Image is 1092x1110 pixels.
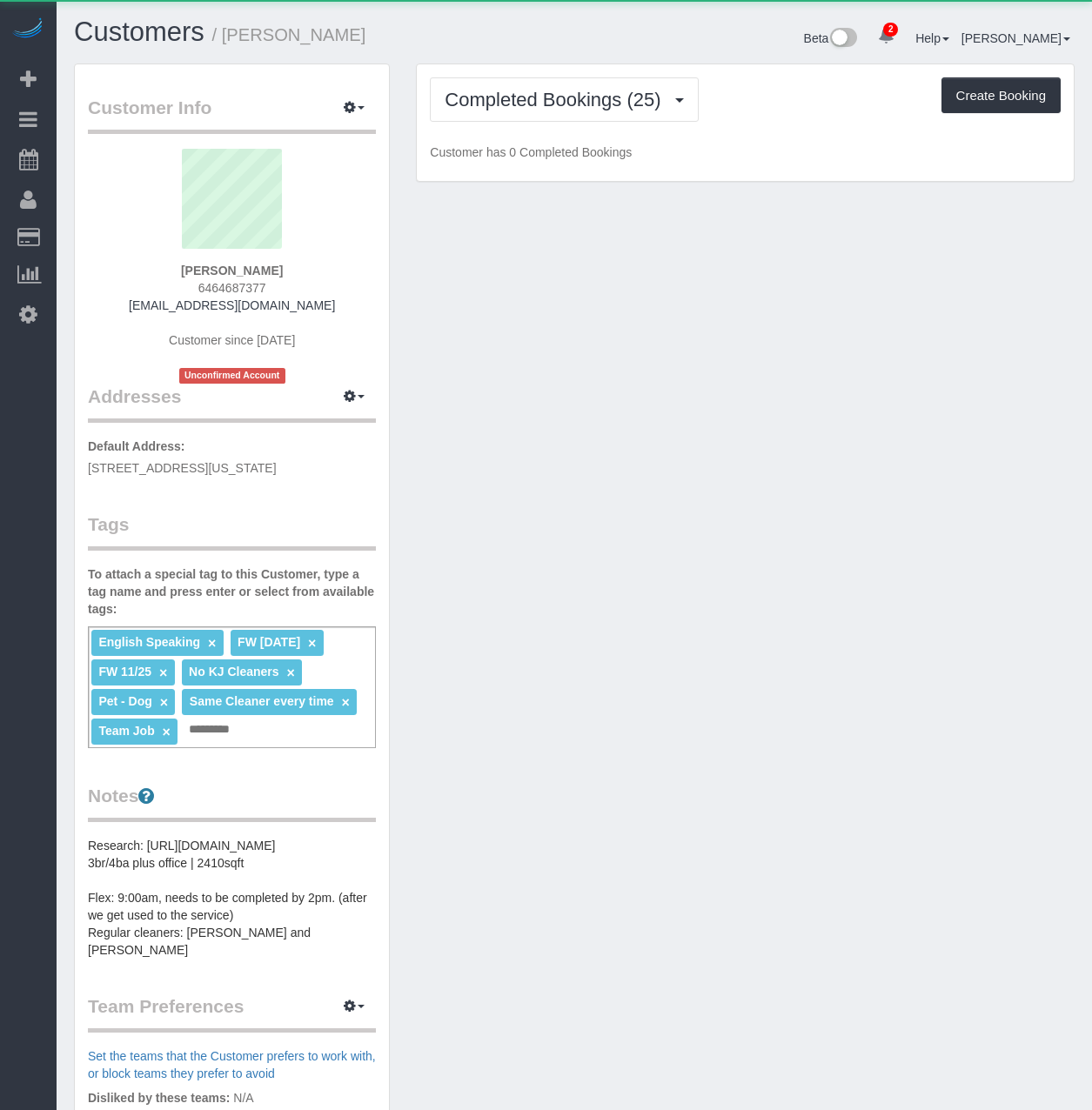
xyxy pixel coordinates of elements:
[181,264,283,277] strong: [PERSON_NAME]
[88,95,376,134] legend: Customer Info
[208,636,216,651] a: ×
[98,724,154,738] span: Team Job
[98,694,151,708] span: Pet - Dog
[212,25,366,44] small: / [PERSON_NAME]
[88,783,376,822] legend: Notes
[828,28,857,50] img: New interface
[88,565,376,618] label: To attach a special tag to this Customer, type a tag name and press enter or select from availabl...
[88,1089,230,1107] label: Disliked by these teams:
[915,31,949,45] a: Help
[169,333,295,347] span: Customer since [DATE]
[88,1049,376,1080] a: Set the teams that the Customer prefers to work with, or block teams they prefer to avoid
[88,461,277,475] span: [STREET_ADDRESS][US_STATE]
[98,635,200,649] span: English Speaking
[160,695,168,710] a: ×
[190,694,334,708] span: Same Cleaner every time
[869,17,903,56] a: 2
[804,31,858,45] a: Beta
[88,512,376,551] legend: Tags
[961,31,1070,45] a: [PERSON_NAME]
[88,837,376,959] pre: Research: [URL][DOMAIN_NAME] 3br/4ba plus office | 2410sqft Flex: 9:00am, needs to be completed b...
[189,665,278,679] span: No KJ Cleaners
[159,665,167,680] a: ×
[179,368,285,383] span: Unconfirmed Account
[430,144,1061,161] p: Customer has 0 Completed Bookings
[129,298,335,312] a: [EMAIL_ADDRESS][DOMAIN_NAME]
[342,695,350,710] a: ×
[163,725,171,739] a: ×
[941,77,1061,114] button: Create Booking
[445,89,669,110] span: Completed Bookings (25)
[98,665,151,679] span: FW 11/25
[88,438,185,455] label: Default Address:
[286,665,294,680] a: ×
[74,17,204,47] a: Customers
[88,993,376,1033] legend: Team Preferences
[10,17,45,42] img: Automaid Logo
[233,1091,253,1105] span: N/A
[198,281,266,295] span: 6464687377
[430,77,698,122] button: Completed Bookings (25)
[883,23,898,37] span: 2
[238,635,300,649] span: FW [DATE]
[308,636,316,651] a: ×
